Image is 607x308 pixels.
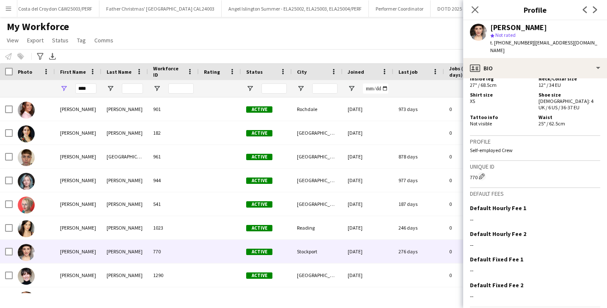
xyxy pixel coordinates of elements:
[246,201,272,208] span: Active
[148,169,199,192] div: 944
[444,121,499,144] div: 0
[393,145,444,168] div: 878 days
[369,0,431,17] button: Performer Coordinator
[292,121,343,144] div: [GEOGRAPHIC_DATA]
[538,92,600,98] h5: Shoe size
[470,292,600,300] div: --
[297,85,305,92] button: Open Filter Menu
[538,114,600,120] h5: Waist
[431,0,556,17] button: DOTD 2025 @ [GEOGRAPHIC_DATA] - MS25001/PERF
[393,97,444,121] div: 973 days
[204,69,220,75] span: Rating
[11,0,99,17] button: Costa del Croydon C&W25003/PERF
[102,216,148,239] div: [PERSON_NAME]
[470,120,492,127] span: Not visible
[444,216,499,239] div: 0
[297,69,307,75] span: City
[343,240,393,263] div: [DATE]
[18,173,35,190] img: Emma Jenkinson
[538,98,593,111] span: [DEMOGRAPHIC_DATA]: 4 UK / 6 US / 36-37 EU
[463,4,607,15] h3: Profile
[55,240,102,263] div: [PERSON_NAME]
[490,39,534,46] span: t. [PHONE_NUMBER]
[18,220,35,237] img: Emma Louise-Price
[148,216,199,239] div: 1023
[470,241,600,249] div: --
[470,204,526,212] h3: Default Hourly Fee 1
[60,85,68,92] button: Open Filter Menu
[538,82,561,88] span: 12" / 34 EU
[292,97,343,121] div: Rochdale
[470,281,523,289] h3: Default Fixed Fee 2
[246,225,272,231] span: Active
[292,145,343,168] div: [GEOGRAPHIC_DATA]
[49,35,72,46] a: Status
[55,121,102,144] div: [PERSON_NAME]
[444,264,499,287] div: 0
[55,145,102,168] div: [PERSON_NAME]
[18,125,35,142] img: Emma Golding
[102,145,148,168] div: [GEOGRAPHIC_DATA]
[449,65,484,78] span: Jobs (last 90 days)
[343,192,393,216] div: [DATE]
[444,97,499,121] div: 0
[75,83,96,94] input: First Name Filter Input
[470,266,600,274] div: --
[292,264,343,287] div: [GEOGRAPHIC_DATA]
[102,97,148,121] div: [PERSON_NAME]
[18,69,32,75] span: Photo
[55,169,102,192] div: [PERSON_NAME]
[148,264,199,287] div: 1290
[393,169,444,192] div: 977 days
[444,192,499,216] div: 0
[470,98,475,104] span: XS
[102,169,148,192] div: [PERSON_NAME]
[60,69,86,75] span: First Name
[470,163,600,170] h3: Unique ID
[18,268,35,285] img: Emma Vaithianathan
[444,169,499,192] div: 0
[490,39,597,53] span: | [EMAIL_ADDRESS][DOMAIN_NAME]
[470,255,523,263] h3: Default Fixed Fee 1
[52,36,69,44] span: Status
[343,145,393,168] div: [DATE]
[470,138,600,145] h3: Profile
[312,83,338,94] input: City Filter Input
[470,172,600,180] div: 770
[393,216,444,239] div: 246 days
[292,240,343,263] div: Stockport
[343,264,393,287] div: [DATE]
[55,264,102,287] div: [PERSON_NAME]
[148,121,199,144] div: 182
[55,192,102,216] div: [PERSON_NAME]
[470,82,497,88] span: 27" / 68.5cm
[153,85,161,92] button: Open Filter Menu
[246,130,272,136] span: Active
[94,36,113,44] span: Comms
[470,92,532,98] h5: Shirt size
[18,197,35,214] img: Emma Joy Edwards
[102,121,148,144] div: [PERSON_NAME]
[148,240,199,263] div: 770
[3,35,22,46] a: View
[470,147,600,153] p: Self-employed Crew
[246,249,272,255] span: Active
[102,264,148,287] div: [PERSON_NAME]
[393,240,444,263] div: 276 days
[470,230,526,238] h3: Default Hourly Fee 2
[246,178,272,184] span: Active
[538,120,565,127] span: 25" / 62.5cm
[148,145,199,168] div: 961
[444,145,499,168] div: 0
[292,192,343,216] div: [GEOGRAPHIC_DATA]
[363,83,388,94] input: Joined Filter Input
[18,102,35,119] img: Emma Bradley
[77,36,86,44] span: Tag
[55,216,102,239] div: [PERSON_NAME]
[7,36,19,44] span: View
[246,85,254,92] button: Open Filter Menu
[168,83,194,94] input: Workforce ID Filter Input
[246,106,272,113] span: Active
[444,240,499,263] div: 0
[7,20,69,33] span: My Workforce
